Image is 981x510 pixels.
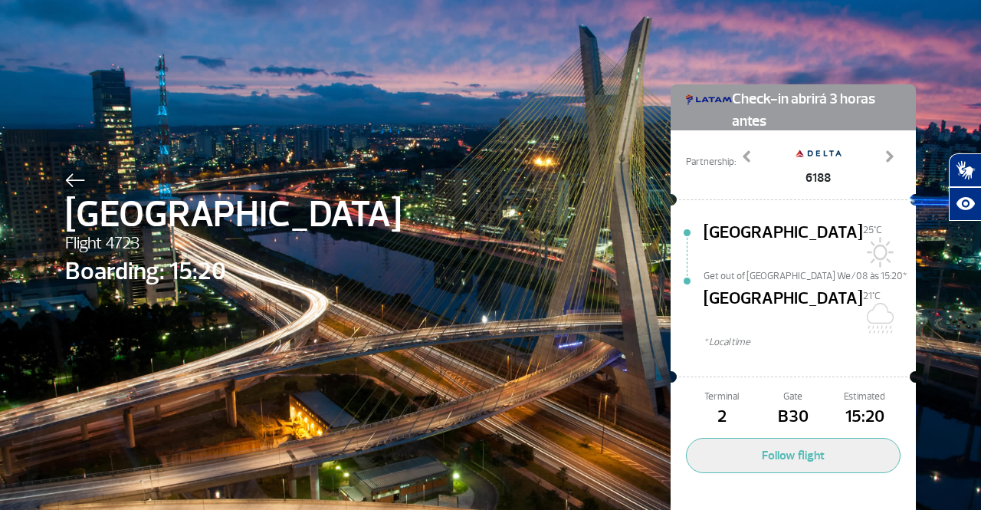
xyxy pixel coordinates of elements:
[686,155,736,169] span: Partnership:
[704,269,916,280] span: Get out of [GEOGRAPHIC_DATA] We/08 às 15:20*
[732,84,901,133] span: Check-in abrirá 3 horas antes
[796,169,842,187] span: 6188
[949,187,981,221] button: Abrir recursos assistivos.
[949,153,981,221] div: Plugin de acessibilidade da Hand Talk.
[686,404,757,430] span: 2
[757,404,828,430] span: B30
[829,404,901,430] span: 15:20
[863,237,894,268] img: Sol
[863,290,881,302] span: 21°C
[829,390,901,404] span: Estimated
[704,286,863,335] span: [GEOGRAPHIC_DATA]
[686,390,757,404] span: Terminal
[704,220,863,269] span: [GEOGRAPHIC_DATA]
[949,153,981,187] button: Abrir tradutor de língua de sinais.
[65,187,402,242] span: [GEOGRAPHIC_DATA]
[65,231,402,257] span: Flight 4723
[863,303,894,334] img: Chuvoso
[757,390,828,404] span: Gate
[704,335,916,350] span: * Local time
[863,224,882,236] span: 25°C
[65,253,402,290] span: Boarding: 15:20
[686,438,901,473] button: Follow flight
